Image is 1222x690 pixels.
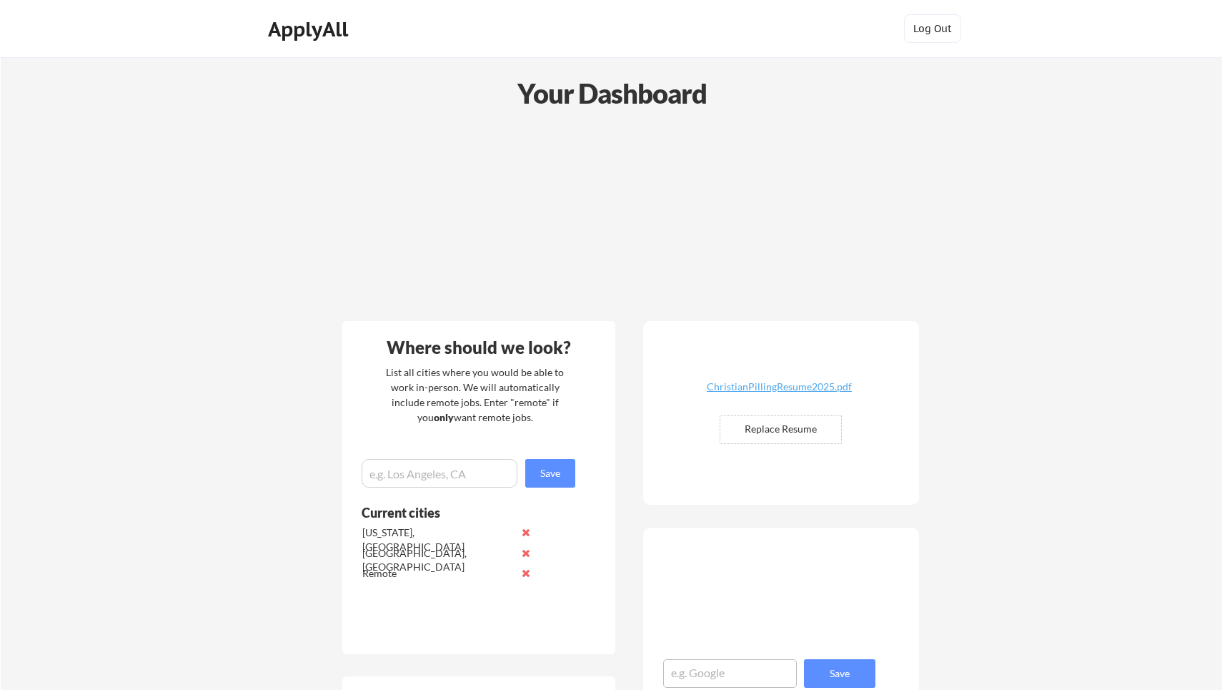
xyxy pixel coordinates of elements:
div: ChristianPillingResume2025.pdf [694,382,864,392]
button: Save [804,659,875,688]
div: Remote [362,566,513,581]
button: Log Out [904,14,961,43]
div: [GEOGRAPHIC_DATA], [GEOGRAPHIC_DATA] [362,546,513,574]
div: ApplyAll [268,17,352,41]
strong: only [434,411,454,423]
div: [US_STATE], [GEOGRAPHIC_DATA] [362,526,513,553]
button: Save [525,459,575,488]
input: e.g. Los Angeles, CA [362,459,517,488]
div: Where should we look? [346,339,612,356]
a: ChristianPillingResume2025.pdf [694,382,864,404]
div: Current cities [362,506,560,519]
div: Your Dashboard [1,73,1222,114]
div: List all cities where you would be able to work in-person. We will automatically include remote j... [377,365,573,425]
